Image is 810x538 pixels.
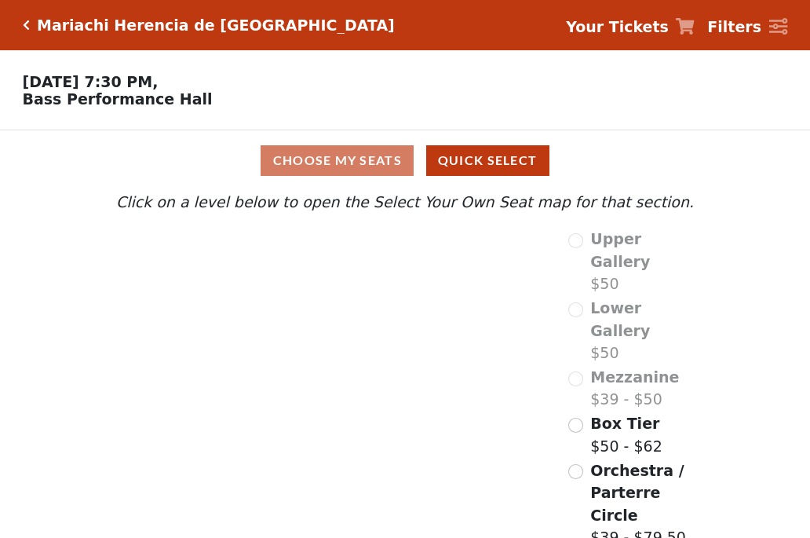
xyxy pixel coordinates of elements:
[590,366,679,411] label: $39 - $50
[23,20,30,31] a: Click here to go back to filters
[566,16,695,38] a: Your Tickets
[189,236,368,279] path: Upper Gallery - Seats Available: 0
[590,297,698,364] label: $50
[590,415,659,432] span: Box Tier
[288,385,469,494] path: Orchestra / Parterre Circle - Seats Available: 647
[566,18,669,35] strong: Your Tickets
[112,191,698,214] p: Click on a level below to open the Select Your Own Seat map for that section.
[590,228,698,295] label: $50
[590,368,679,386] span: Mezzanine
[707,18,761,35] strong: Filters
[590,230,650,270] span: Upper Gallery
[426,145,549,176] button: Quick Select
[590,412,662,457] label: $50 - $62
[203,271,392,331] path: Lower Gallery - Seats Available: 0
[707,16,787,38] a: Filters
[37,16,395,35] h5: Mariachi Herencia de [GEOGRAPHIC_DATA]
[590,299,650,339] span: Lower Gallery
[590,462,684,524] span: Orchestra / Parterre Circle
